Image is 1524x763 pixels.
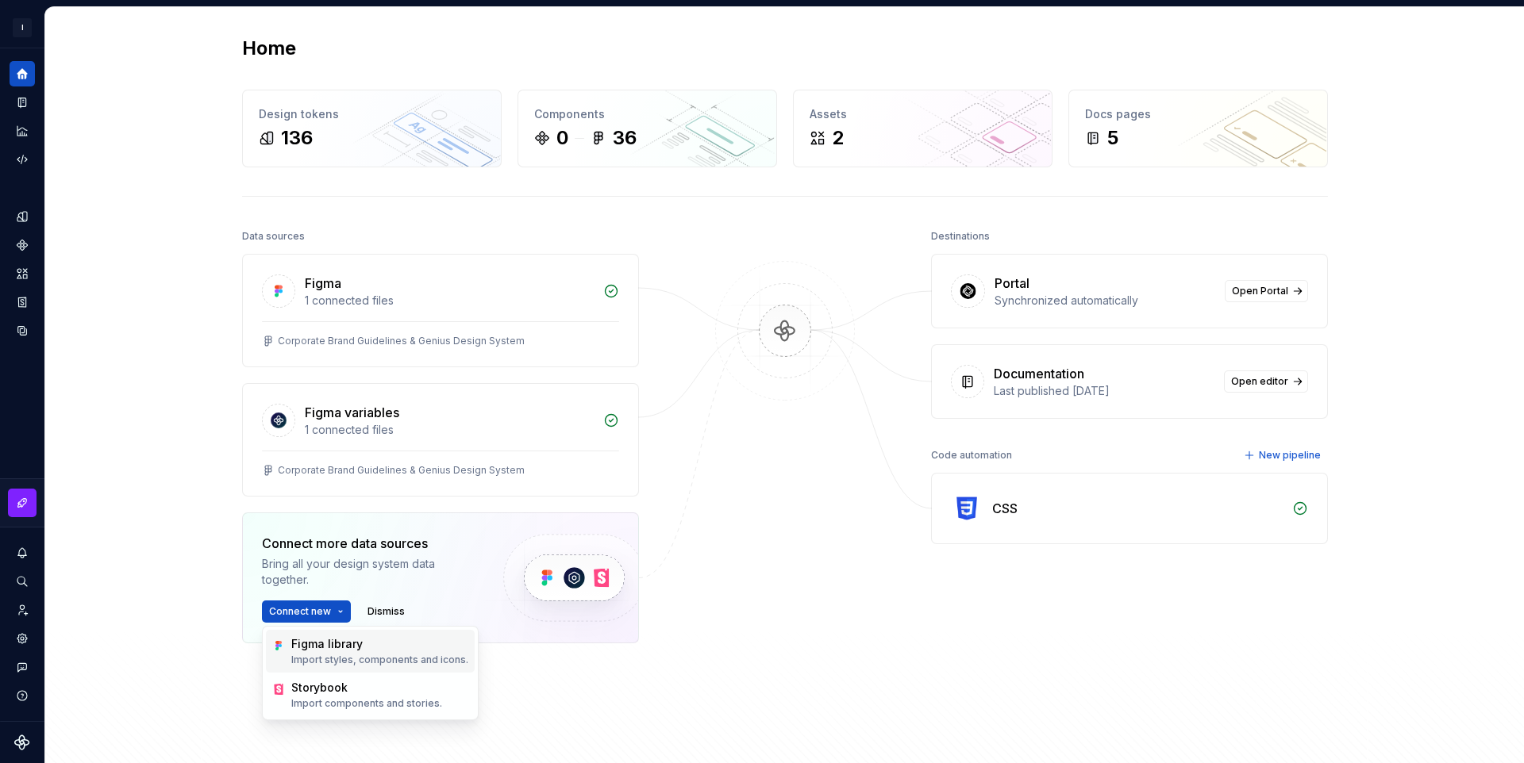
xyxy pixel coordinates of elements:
[995,274,1029,293] div: Portal
[1232,285,1288,297] span: Open Portal
[832,125,844,151] div: 2
[556,125,568,151] div: 0
[10,90,35,115] a: Documentation
[1239,444,1328,466] button: New pipeline
[613,125,637,151] div: 36
[994,383,1214,399] div: Last published [DATE]
[1225,280,1308,302] a: Open Portal
[793,90,1053,167] a: Assets2
[305,422,594,438] div: 1 connected files
[10,654,35,680] button: Contact support
[291,636,363,652] div: Figma library
[291,697,442,710] p: Import components and stories.
[10,232,35,258] a: Components
[931,225,990,247] div: Destinations
[360,600,412,623] button: Dismiss
[931,444,1012,466] div: Code automation
[10,261,35,286] a: Assets
[10,318,35,343] a: Data sources
[242,383,639,497] a: Figma variables1 connected filesCorporate Brand Guidelines & Genius Design System
[1224,370,1308,393] a: Open editor
[10,626,35,651] a: Settings
[259,106,485,122] div: Design tokens
[291,654,468,666] p: Import styles, components and icons.
[13,18,32,37] div: I
[3,10,41,44] button: I
[995,293,1215,309] div: Synchronized automatically
[281,125,313,151] div: 136
[269,605,331,618] span: Connect new
[305,274,341,293] div: Figma
[10,540,35,566] button: Notifications
[242,254,639,367] a: Figma1 connected filesCorporate Brand Guidelines & Genius Design System
[242,36,296,61] h2: Home
[1068,90,1328,167] a: Docs pages5
[10,118,35,144] a: Analytics
[10,147,35,172] a: Code automation
[1085,106,1311,122] div: Docs pages
[14,734,30,750] svg: Supernova Logo
[10,204,35,229] a: Design tokens
[278,464,525,477] div: Corporate Brand Guidelines & Genius Design System
[10,569,35,594] button: Search ⌘K
[1107,125,1118,151] div: 5
[992,499,1018,518] div: CSS
[518,90,777,167] a: Components036
[262,556,476,588] div: Bring all your design system data together.
[10,597,35,623] a: Invite team
[242,225,305,247] div: Data sources
[262,534,476,553] div: Connect more data sources
[305,403,399,422] div: Figma variables
[305,293,594,309] div: 1 connected files
[1231,375,1288,388] span: Open editor
[10,61,35,86] a: Home
[10,289,35,315] a: Storybook stories
[534,106,760,122] div: Components
[994,364,1084,383] div: Documentation
[1259,449,1321,462] span: New pipeline
[810,106,1036,122] div: Assets
[368,605,405,618] span: Dismiss
[242,90,502,167] a: Design tokens136
[291,680,348,696] div: Storybook
[278,335,525,347] div: Corporate Brand Guidelines & Genius Design System
[262,600,351,623] button: Connect new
